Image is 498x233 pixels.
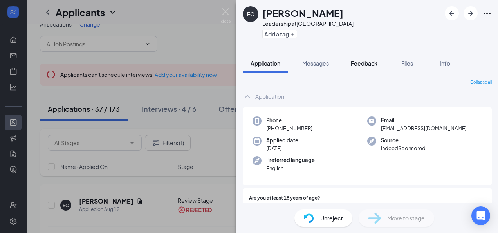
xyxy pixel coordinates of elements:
[482,9,492,18] svg: Ellipses
[266,116,312,124] span: Phone
[381,124,467,132] span: [EMAIL_ADDRESS][DOMAIN_NAME]
[266,137,298,144] span: Applied date
[266,164,315,172] span: English
[262,20,354,27] div: Leadership at [GEOGRAPHIC_DATA]
[401,60,413,67] span: Files
[447,9,456,18] svg: ArrowLeftNew
[351,60,377,67] span: Feedback
[266,156,315,164] span: Preferred language
[302,60,329,67] span: Messages
[247,10,254,18] div: EC
[251,60,280,67] span: Application
[381,137,426,144] span: Source
[440,60,450,67] span: Info
[262,30,297,38] button: PlusAdd a tag
[381,144,426,152] span: IndeedSponsored
[266,124,312,132] span: [PHONE_NUMBER]
[243,92,252,101] svg: ChevronUp
[320,214,343,222] span: Unreject
[249,195,320,202] span: Are you at least 18 years of age?
[262,6,343,20] h1: [PERSON_NAME]
[471,206,490,225] div: Open Intercom Messenger
[466,9,475,18] svg: ArrowRight
[464,6,478,20] button: ArrowRight
[445,6,459,20] button: ArrowLeftNew
[266,144,298,152] span: [DATE]
[470,79,492,86] span: Collapse all
[255,93,284,100] div: Application
[387,214,425,222] span: Move to stage
[381,116,467,124] span: Email
[290,32,295,36] svg: Plus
